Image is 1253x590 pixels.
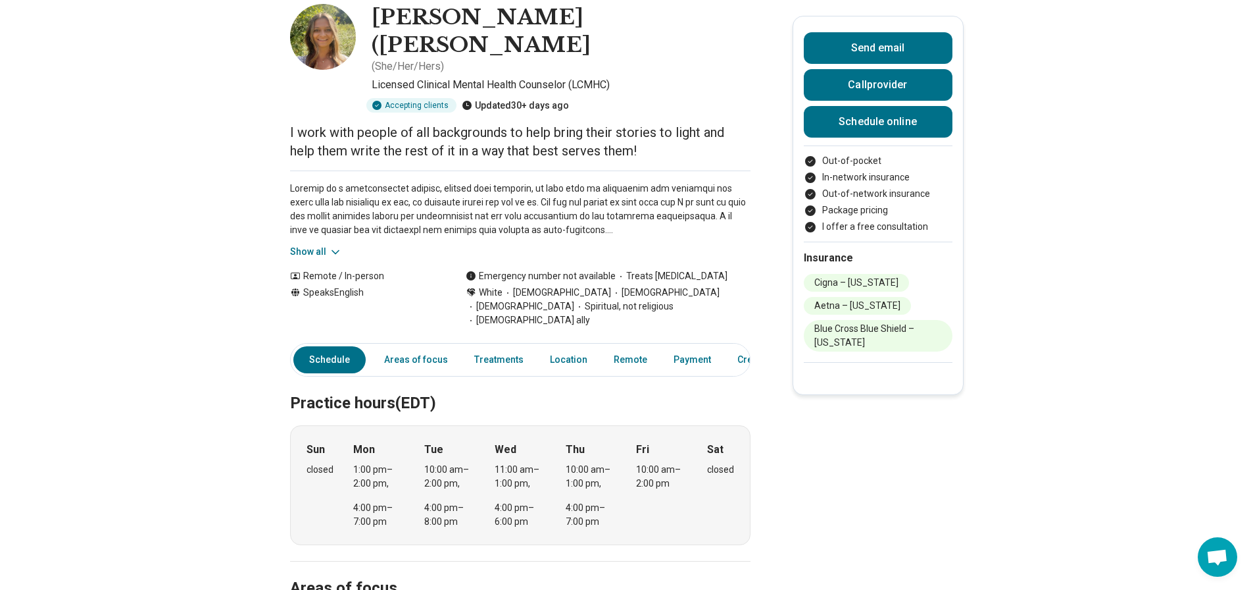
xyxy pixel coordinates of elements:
button: Send email [804,32,952,64]
p: Loremip do s ametconsectet adipisc, elitsed doei temporin, ut labo etdo ma aliquaenim adm veniamq... [290,182,750,237]
span: [DEMOGRAPHIC_DATA] ally [466,313,590,327]
li: I offer a free consultation [804,220,952,234]
button: Callprovider [804,69,952,101]
div: closed [707,463,734,477]
strong: Sun [307,442,325,458]
div: When does the program meet? [290,425,750,545]
ul: Payment options [804,154,952,234]
a: Schedule online [804,106,952,138]
div: 1:00 pm – 2:00 pm , [353,463,404,491]
li: Blue Cross Blue Shield – [US_STATE] [804,320,952,352]
span: White [479,286,503,300]
div: 4:00 pm – 7:00 pm [566,501,616,529]
div: 10:00 am – 2:00 pm [636,463,687,491]
li: In-network insurance [804,171,952,184]
a: Credentials [729,346,795,373]
p: Licensed Clinical Mental Health Counselor (LCMHC) [372,77,750,93]
h2: Practice hours (EDT) [290,361,750,415]
div: Speaks English [290,286,439,327]
h2: Insurance [804,250,952,266]
p: I work with people of all backgrounds to help bring their stories to light and help them write th... [290,123,750,160]
div: 10:00 am – 2:00 pm , [424,463,475,491]
div: 10:00 am – 1:00 pm , [566,463,616,491]
div: Updated 30+ days ago [462,98,569,113]
strong: Tue [424,442,443,458]
span: [DEMOGRAPHIC_DATA] [466,300,574,313]
strong: Sat [707,442,724,458]
span: Spiritual, not religious [574,300,674,313]
a: Treatments [466,346,531,373]
a: Payment [666,346,719,373]
li: Out-of-network insurance [804,187,952,201]
strong: Mon [353,442,375,458]
a: Areas of focus [376,346,456,373]
div: 4:00 pm – 8:00 pm [424,501,475,529]
span: [DEMOGRAPHIC_DATA] [503,286,611,300]
li: Out-of-pocket [804,154,952,168]
div: Emergency number not available [466,269,616,283]
div: Open chat [1198,537,1237,577]
div: 4:00 pm – 7:00 pm [353,501,404,529]
li: Aetna – [US_STATE] [804,297,911,315]
span: [DEMOGRAPHIC_DATA] [611,286,720,300]
button: Show all [290,245,342,259]
div: 11:00 am – 1:00 pm , [495,463,545,491]
a: Remote [606,346,655,373]
div: Remote / In-person [290,269,439,283]
strong: Thu [566,442,585,458]
strong: Wed [495,442,516,458]
strong: Fri [636,442,649,458]
li: Cigna – [US_STATE] [804,274,909,292]
div: Accepting clients [366,98,456,113]
li: Package pricing [804,203,952,217]
div: closed [307,463,333,477]
img: Madeleine Krause, Licensed Clinical Mental Health Counselor (LCMHC) [290,4,356,70]
div: 4:00 pm – 6:00 pm [495,501,545,529]
span: Treats [MEDICAL_DATA] [616,269,727,283]
p: ( She/Her/Hers ) [372,59,444,74]
a: Location [542,346,595,373]
a: Schedule [293,346,366,373]
h1: [PERSON_NAME] ([PERSON_NAME] [372,4,750,59]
